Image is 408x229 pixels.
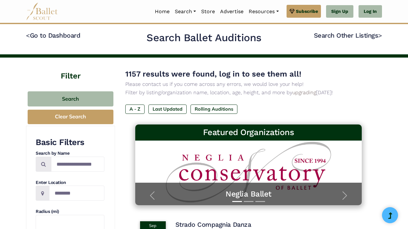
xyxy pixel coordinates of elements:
button: Search [28,91,113,106]
h4: Filter [26,58,115,82]
p: Filter by listing/organization name, location, age, height, and more by [DATE]! [125,88,372,97]
a: upgrading [292,89,316,96]
h4: Search by Name [36,150,104,157]
a: Search [172,5,199,18]
h4: Enter Location [36,179,104,186]
button: Slide 1 [232,198,242,205]
label: Last Updated [148,105,187,114]
img: gem.svg [289,8,295,15]
h3: Featured Organizations [140,127,357,138]
a: Neglia Ballet [142,189,356,199]
input: Search by names... [51,157,104,172]
a: Subscribe [287,5,321,18]
h3: Basic Filters [36,137,104,148]
button: Slide 2 [244,198,253,205]
h4: Strado Compagnia Danza [175,220,251,229]
a: Home [152,5,172,18]
a: Resources [246,5,281,18]
h2: Search Ballet Auditions [146,31,262,45]
span: Subscribe [296,8,318,15]
a: Search Other Listings> [314,32,382,39]
p: Please contact us if you come across any errors, we would love your help! [125,80,372,88]
button: Clear Search [28,110,113,124]
label: A - Z [125,105,145,114]
a: Log In [359,5,382,18]
a: <Go to Dashboard [26,32,80,39]
a: Store [199,5,217,18]
code: < [26,31,30,39]
code: > [378,31,382,39]
div: Sep [140,221,166,229]
input: Location [49,186,104,201]
h4: Radius (mi) [36,208,104,215]
span: 1157 results were found, log in to see them all! [125,69,301,78]
button: Slide 3 [255,198,265,205]
label: Rolling Auditions [191,105,237,114]
a: Sign Up [326,5,353,18]
a: Advertise [217,5,246,18]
